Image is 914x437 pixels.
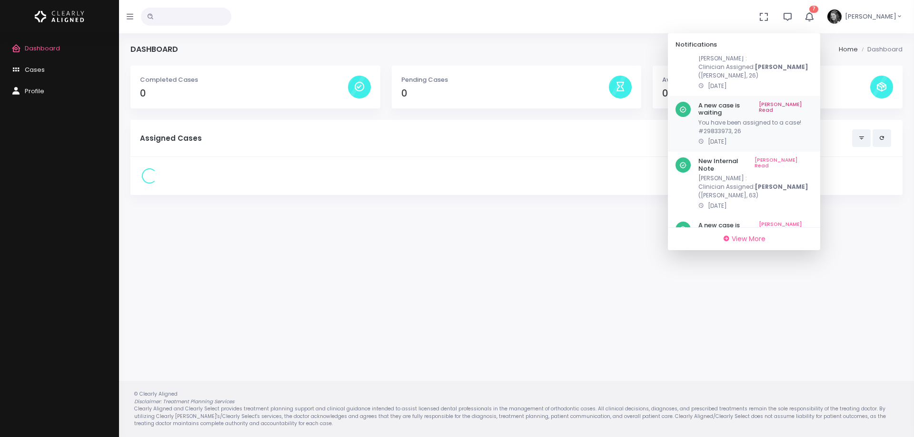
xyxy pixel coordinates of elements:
p: [PERSON_NAME] : ([PERSON_NAME], 26) [698,54,813,80]
span: [DATE] [708,137,727,146]
div: 7 [668,33,820,250]
span: Profile [25,87,44,96]
a: A new case is waiting[PERSON_NAME] ReadYou have been assigned to a case! #29833973, 26[DATE] [668,96,820,152]
img: Header Avatar [826,8,843,25]
span: View More [732,234,765,243]
span: 7 [809,6,818,13]
div: scrollable content [668,56,820,227]
p: Clinician Assigned: [698,183,813,191]
h6: A new case is waiting [698,222,813,236]
h6: Notifications [676,41,801,49]
a: A new case is waiting[PERSON_NAME] Read [668,216,820,272]
a: [PERSON_NAME] :Clinician Assigned:[PERSON_NAME]([PERSON_NAME], 26)[DATE] [668,32,820,96]
a: [PERSON_NAME] Read [755,157,813,172]
h5: Assigned Cases [140,134,852,143]
p: [PERSON_NAME] : ([PERSON_NAME], 63) [698,174,813,200]
span: Dashboard [25,44,60,53]
span: [PERSON_NAME] [845,12,896,21]
h6: A new case is waiting [698,102,813,117]
b: [PERSON_NAME] [755,63,808,71]
b: [PERSON_NAME] [755,183,808,191]
li: Dashboard [858,45,903,54]
img: Logo Horizontal [35,7,84,27]
p: Available Cases [662,75,870,85]
em: Disclaimer: Treatment Planning Services [134,398,234,405]
a: [PERSON_NAME] Read [759,222,813,236]
div: © Clearly Aligned Clearly Aligned and Clearly Select provides treatment planning support and clin... [125,390,908,427]
p: Pending Cases [401,75,609,85]
span: Cases [25,65,45,74]
h4: 0 [401,88,609,99]
a: View More [672,232,816,246]
h4: 0 [662,88,870,99]
span: [DATE] [708,202,727,210]
a: New Internal Note[PERSON_NAME] Read[PERSON_NAME] :Clinician Assigned:[PERSON_NAME]([PERSON_NAME],... [668,152,820,216]
p: Clinician Assigned: [698,63,813,71]
h4: 0 [140,88,348,99]
h6: New Internal Note [698,157,813,172]
p: You have been assigned to a case! #29833973, 26 [698,118,813,136]
h4: Dashboard [130,45,178,54]
p: Completed Cases [140,75,348,85]
span: [DATE] [708,82,727,90]
li: Home [839,45,858,54]
a: [PERSON_NAME] Read [759,102,813,117]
